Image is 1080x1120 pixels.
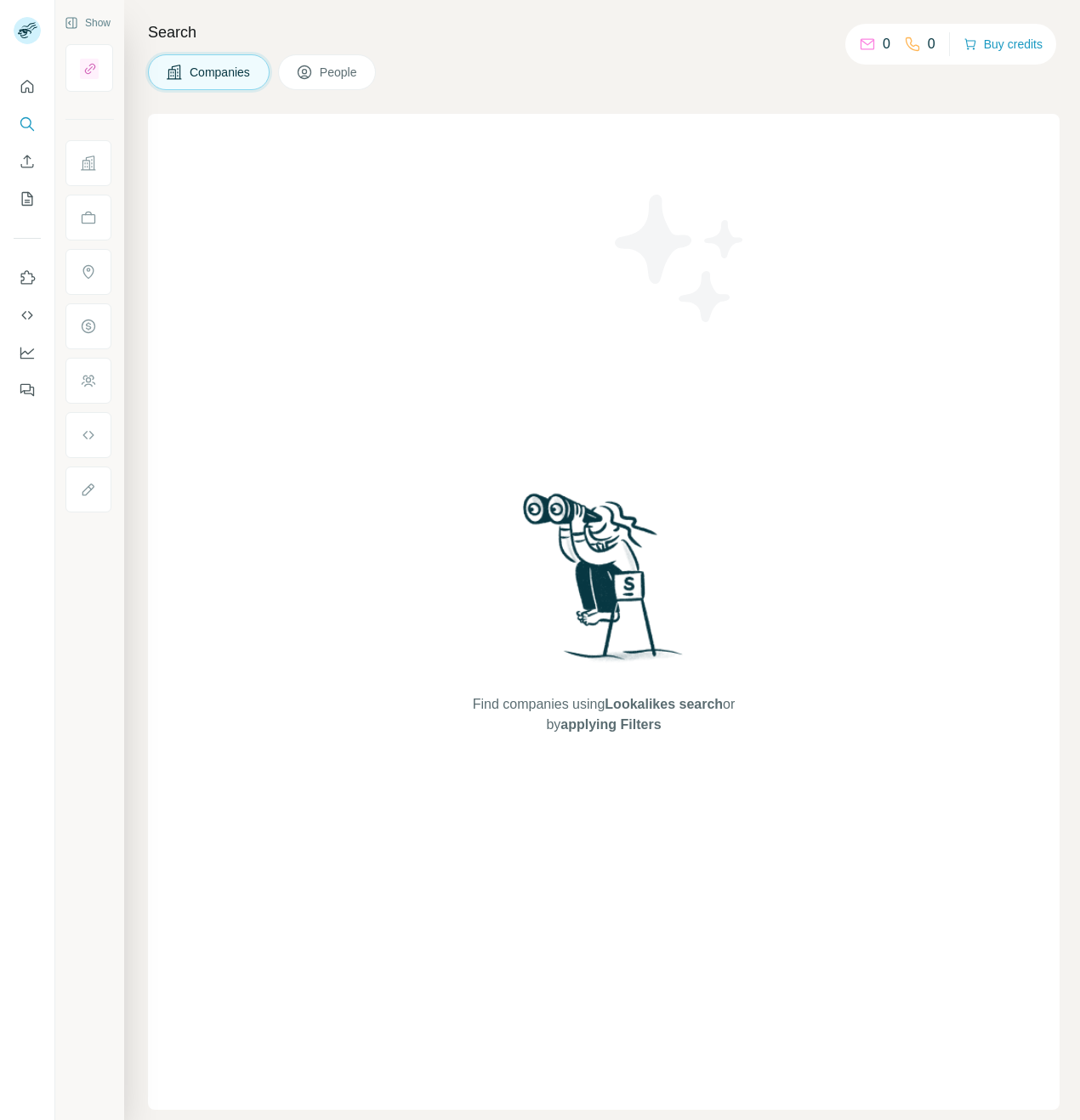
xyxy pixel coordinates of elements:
[468,694,740,735] span: Find companies using or by
[605,697,723,711] span: Lookalikes search
[14,375,41,405] button: Feedback
[190,64,252,81] span: Companies
[14,300,41,331] button: Use Surfe API
[963,32,1043,56] button: Buy credits
[320,64,359,81] span: People
[148,20,1060,44] h4: Search
[14,146,41,177] button: Enrich CSV
[928,34,935,54] p: 0
[14,263,41,293] button: Use Surfe on LinkedIn
[515,489,692,678] img: Surfe Illustration - Woman searching with binoculars
[14,71,41,102] button: Quick start
[560,717,661,732] span: applying Filters
[604,182,757,335] img: Surfe Illustration - Stars
[14,184,41,214] button: My lists
[14,337,41,368] button: Dashboard
[14,109,41,139] button: Search
[883,34,890,54] p: 0
[53,10,122,36] button: Show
